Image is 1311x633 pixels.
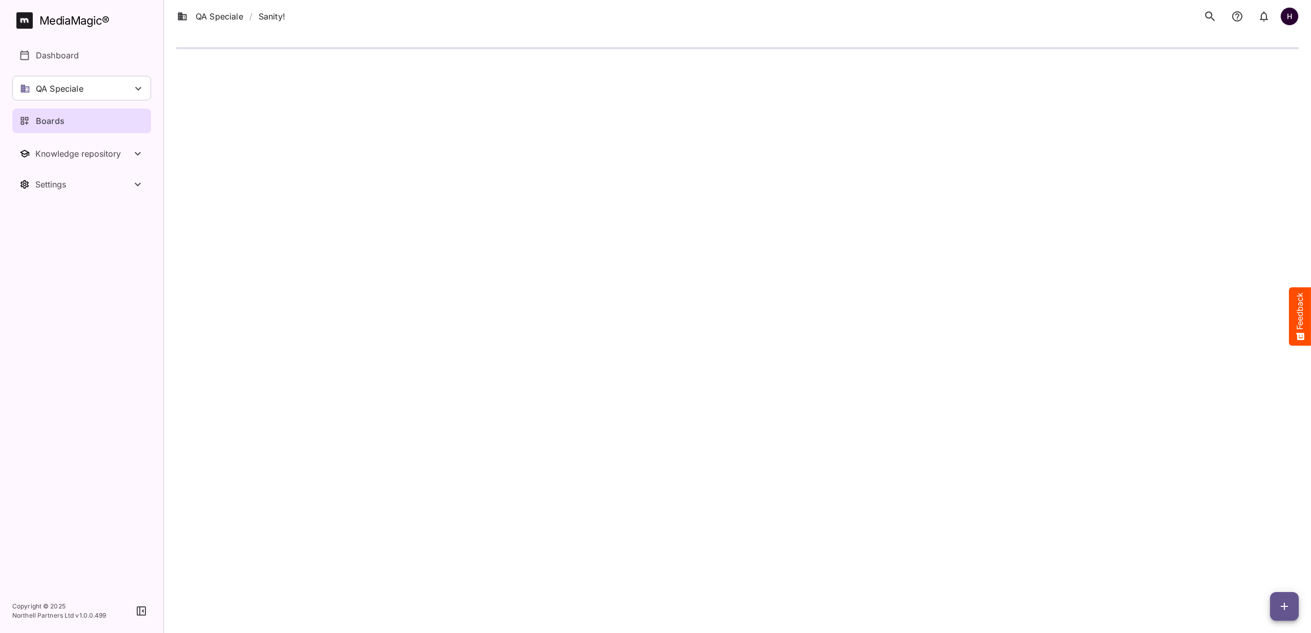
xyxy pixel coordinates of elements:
[12,611,107,620] p: Northell Partners Ltd v 1.0.0.499
[1199,6,1221,27] button: search
[1289,287,1311,346] button: Feedback
[12,141,151,166] button: Toggle Knowledge repository
[12,172,151,197] nav: Settings
[35,179,132,189] div: Settings
[36,82,83,95] p: QA Speciale
[1254,6,1274,27] button: notifications
[12,43,151,68] a: Dashboard
[12,172,151,197] button: Toggle Settings
[12,602,107,611] p: Copyright © 2025
[1227,6,1247,27] button: notifications
[39,12,110,29] div: MediaMagic ®
[1280,7,1299,26] div: H
[16,12,151,29] a: MediaMagic®
[12,141,151,166] nav: Knowledge repository
[12,109,151,133] a: Boards
[36,115,65,127] p: Boards
[35,149,132,159] div: Knowledge repository
[249,10,252,23] span: /
[177,10,243,23] a: QA Speciale
[36,49,79,61] p: Dashboard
